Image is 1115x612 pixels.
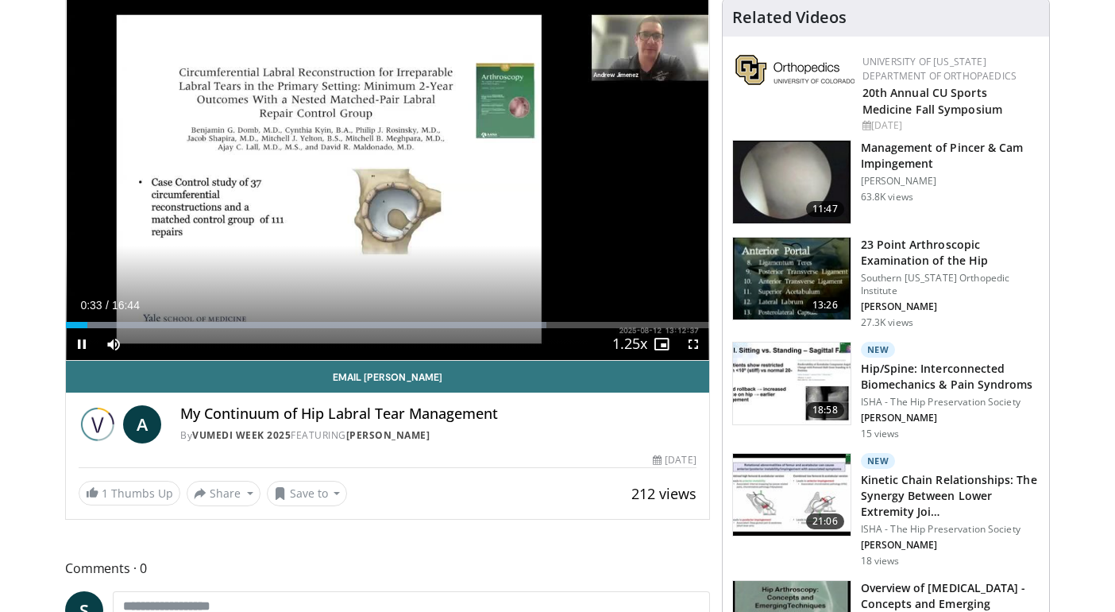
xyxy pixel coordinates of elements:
[861,523,1040,536] p: ISHA - The Hip Preservation Society
[267,481,348,506] button: Save to
[180,405,696,423] h4: My Continuum of Hip Labral Tear Management
[862,85,1002,117] a: 20th Annual CU Sports Medicine Fall Symposium
[346,428,430,442] a: [PERSON_NAME]
[861,555,900,567] p: 18 views
[614,328,646,360] button: Playback Rate
[79,405,117,444] img: Vumedi Week 2025
[735,55,855,85] img: 355603a8-37da-49b6-856f-e00d7e9307d3.png.150x105_q85_autocrop_double_scale_upscale_version-0.2.png
[806,297,844,313] span: 13:26
[861,140,1040,172] h3: Management of Pincer & Cam Impingement
[80,299,102,312] span: 0:33
[862,118,1036,133] div: [DATE]
[861,453,896,469] p: New
[66,361,709,393] a: Email [PERSON_NAME]
[861,342,896,358] p: New
[123,405,161,444] a: A
[861,175,1040,188] p: [PERSON_NAME]
[861,237,1040,269] h3: 23 Point Arthroscopic Examination of the Hip
[79,481,180,505] a: 1 Thumbs Up
[180,428,696,443] div: By FEATURING
[861,428,900,440] p: 15 views
[677,328,709,360] button: Fullscreen
[861,272,1040,297] p: Southern [US_STATE] Orthopedic Institute
[861,412,1040,424] p: [PERSON_NAME]
[102,486,108,501] span: 1
[861,300,1040,313] p: [PERSON_NAME]
[106,299,109,312] span: /
[646,328,677,360] button: Enable picture-in-picture mode
[98,328,129,360] button: Mute
[732,8,847,27] h4: Related Videos
[631,484,696,503] span: 212 views
[806,513,844,529] span: 21:06
[732,237,1040,329] a: 13:26 23 Point Arthroscopic Examination of the Hip Southern [US_STATE] Orthopedic Institute [PERS...
[653,453,696,467] div: [DATE]
[733,343,851,425] img: 0bdaa4eb-40dd-479d-bd02-e24569e50eb5.150x105_q85_crop-smart_upscale.jpg
[733,141,851,223] img: 38483_0000_3.png.150x105_q85_crop-smart_upscale.jpg
[861,472,1040,520] h3: Kinetic Chain Relationships: The Synergy Between Lower Extremity Joi…
[806,201,844,217] span: 11:47
[66,328,98,360] button: Pause
[806,402,844,418] span: 18:58
[861,191,913,203] p: 63.8K views
[192,428,291,442] a: Vumedi Week 2025
[861,361,1040,393] h3: Hip/Spine: Interconnected Biomechanics & Pain Syndroms
[66,322,709,328] div: Progress Bar
[862,55,1017,83] a: University of [US_STATE] Department of Orthopaedics
[861,316,913,329] p: 27.3K views
[733,454,851,536] img: 32a4bfa3-d390-487e-829c-9985ff2db92b.150x105_q85_crop-smart_upscale.jpg
[65,558,710,579] span: Comments 0
[733,238,851,320] img: oa8B-rsjN5HfbTbX4xMDoxOjBrO-I4W8.150x105_q85_crop-smart_upscale.jpg
[112,299,140,312] span: 16:44
[732,140,1040,224] a: 11:47 Management of Pincer & Cam Impingement [PERSON_NAME] 63.8K views
[187,481,260,506] button: Share
[861,396,1040,409] p: ISHA - The Hip Preservation Society
[732,342,1040,440] a: 18:58 New Hip/Spine: Interconnected Biomechanics & Pain Syndroms ISHA - The Hip Preservation Soci...
[861,539,1040,552] p: [PERSON_NAME]
[732,453,1040,567] a: 21:06 New Kinetic Chain Relationships: The Synergy Between Lower Extremity Joi… ISHA - The Hip Pr...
